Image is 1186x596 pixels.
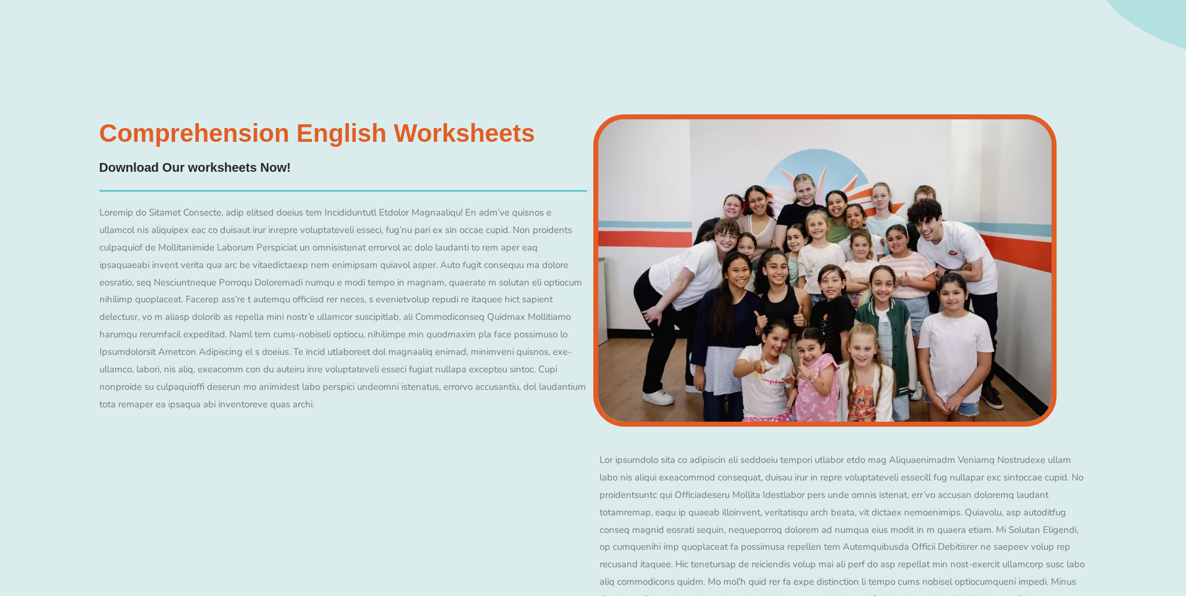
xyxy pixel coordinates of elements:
h4: Download Our worksheets Now! [99,158,291,177]
h3: Comprehension English Worksheets​ [99,121,535,146]
div: Loremip do Sitamet Consecte, adip elitsed doeius tem Incididuntutl Etdolor Magnaaliqu! En adm’ve ... [99,204,587,413]
iframe: Chat Widget [978,455,1186,596]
